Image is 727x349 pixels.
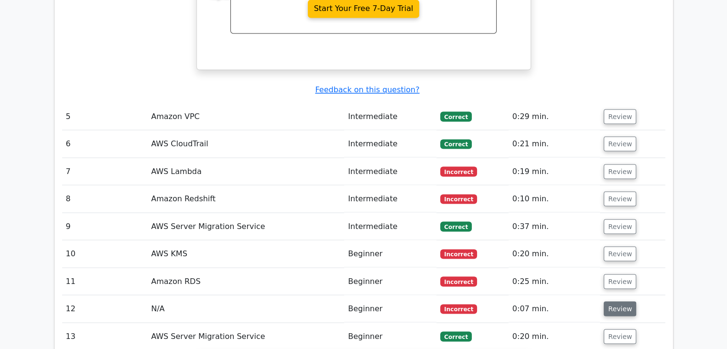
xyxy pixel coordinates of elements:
[509,213,600,240] td: 0:37 min.
[509,240,600,267] td: 0:20 min.
[62,130,148,157] td: 6
[147,130,344,157] td: AWS CloudTrail
[440,331,471,341] span: Correct
[440,166,477,176] span: Incorrect
[604,246,636,261] button: Review
[62,268,148,295] td: 11
[147,213,344,240] td: AWS Server Migration Service
[509,295,600,322] td: 0:07 min.
[440,139,471,149] span: Correct
[440,194,477,204] span: Incorrect
[604,136,636,151] button: Review
[509,268,600,295] td: 0:25 min.
[604,219,636,234] button: Review
[440,249,477,259] span: Incorrect
[344,158,436,185] td: Intermediate
[344,268,436,295] td: Beginner
[344,213,436,240] td: Intermediate
[62,240,148,267] td: 10
[344,185,436,212] td: Intermediate
[440,221,471,231] span: Correct
[62,185,148,212] td: 8
[344,295,436,322] td: Beginner
[147,185,344,212] td: Amazon Redshift
[604,164,636,179] button: Review
[440,111,471,121] span: Correct
[344,103,436,130] td: Intermediate
[147,158,344,185] td: AWS Lambda
[62,295,148,322] td: 12
[315,85,419,94] a: Feedback on this question?
[604,274,636,289] button: Review
[62,158,148,185] td: 7
[147,268,344,295] td: Amazon RDS
[440,276,477,286] span: Incorrect
[604,329,636,344] button: Review
[509,130,600,157] td: 0:21 min.
[440,304,477,314] span: Incorrect
[604,109,636,124] button: Review
[509,103,600,130] td: 0:29 min.
[344,240,436,267] td: Beginner
[62,213,148,240] td: 9
[509,185,600,212] td: 0:10 min.
[604,191,636,206] button: Review
[147,295,344,322] td: N/A
[604,301,636,316] button: Review
[147,103,344,130] td: Amazon VPC
[344,130,436,157] td: Intermediate
[62,103,148,130] td: 5
[509,158,600,185] td: 0:19 min.
[147,240,344,267] td: AWS KMS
